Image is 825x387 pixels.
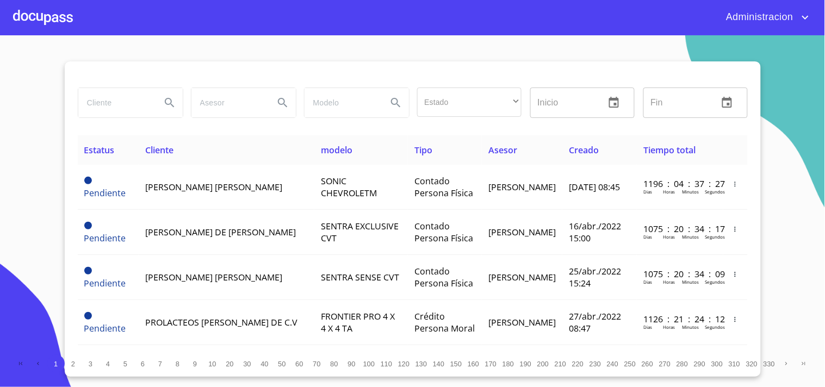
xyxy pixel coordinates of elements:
[535,355,552,372] button: 200
[691,355,709,372] button: 290
[313,360,320,368] span: 70
[709,355,726,372] button: 300
[191,88,265,117] input: search
[117,355,134,372] button: 5
[642,360,653,368] span: 260
[84,312,92,320] span: Pendiente
[726,355,743,372] button: 310
[326,355,343,372] button: 80
[569,265,621,289] span: 25/abr./2022 15:24
[488,144,517,156] span: Asesor
[145,181,282,193] span: [PERSON_NAME] [PERSON_NAME]
[361,355,378,372] button: 100
[677,360,688,368] span: 280
[89,360,92,368] span: 3
[746,360,758,368] span: 320
[643,178,717,190] p: 1196 : 04 : 37 : 27
[622,355,639,372] button: 250
[395,355,413,372] button: 120
[84,144,115,156] span: Estatus
[378,355,395,372] button: 110
[84,177,92,184] span: Pendiente
[643,234,652,240] p: Dias
[134,355,152,372] button: 6
[607,360,618,368] span: 240
[537,360,549,368] span: 200
[305,88,379,117] input: search
[569,355,587,372] button: 220
[659,360,671,368] span: 270
[450,360,462,368] span: 150
[552,355,569,372] button: 210
[674,355,691,372] button: 280
[243,360,251,368] span: 30
[572,360,584,368] span: 220
[643,324,652,330] p: Dias
[604,355,622,372] button: 240
[718,9,812,26] button: account of current user
[381,360,392,368] span: 110
[100,355,117,372] button: 4
[682,234,699,240] p: Minutos
[157,90,183,116] button: Search
[587,355,604,372] button: 230
[321,310,395,334] span: FRONTIER PRO 4 X 4 X 4 TA
[485,360,497,368] span: 170
[517,355,535,372] button: 190
[193,360,197,368] span: 9
[705,189,725,195] p: Segundos
[204,355,221,372] button: 10
[761,355,778,372] button: 330
[643,279,652,285] p: Dias
[187,355,204,372] button: 9
[278,360,286,368] span: 50
[415,360,427,368] span: 130
[643,189,652,195] p: Dias
[398,360,410,368] span: 120
[256,355,274,372] button: 40
[84,277,126,289] span: Pendiente
[743,355,761,372] button: 320
[682,189,699,195] p: Minutos
[106,360,110,368] span: 4
[47,355,65,372] button: 1
[84,187,126,199] span: Pendiente
[84,267,92,274] span: Pendiente
[711,360,723,368] span: 300
[448,355,465,372] button: 150
[488,316,556,328] span: [PERSON_NAME]
[643,223,717,235] p: 1075 : 20 : 34 : 17
[82,355,100,372] button: 3
[663,189,675,195] p: Horas
[643,313,717,325] p: 1126 : 21 : 24 : 12
[643,268,717,280] p: 1075 : 20 : 34 : 09
[270,90,296,116] button: Search
[145,271,282,283] span: [PERSON_NAME] [PERSON_NAME]
[682,324,699,330] p: Minutos
[343,355,361,372] button: 90
[488,226,556,238] span: [PERSON_NAME]
[414,144,432,156] span: Tipo
[414,265,473,289] span: Contado Persona Física
[639,355,656,372] button: 260
[414,175,473,199] span: Contado Persona Física
[363,360,375,368] span: 100
[145,144,173,156] span: Cliente
[433,360,444,368] span: 140
[663,234,675,240] p: Horas
[500,355,517,372] button: 180
[123,360,127,368] span: 5
[718,9,799,26] span: Administracion
[705,324,725,330] p: Segundos
[663,279,675,285] p: Horas
[54,360,58,368] span: 1
[414,220,473,244] span: Contado Persona Física
[295,360,303,368] span: 60
[764,360,775,368] span: 330
[488,181,556,193] span: [PERSON_NAME]
[555,360,566,368] span: 210
[239,355,256,372] button: 30
[321,144,352,156] span: modelo
[78,88,152,117] input: search
[145,226,296,238] span: [PERSON_NAME] DE [PERSON_NAME]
